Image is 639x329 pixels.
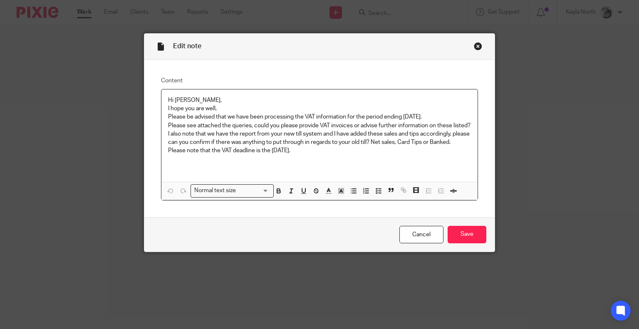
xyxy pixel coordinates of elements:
p: Please note that the VAT deadline is the [DATE]. [168,146,471,155]
span: Normal text size [193,186,238,195]
p: Please be advised that we have been processing the VAT information for the period ending [DATE]. ... [168,113,471,130]
a: Cancel [399,226,443,244]
div: Search for option [191,184,274,197]
span: Edit note [173,43,201,49]
p: Hi [PERSON_NAME], [168,96,471,104]
input: Search for option [239,186,269,195]
input: Save [448,226,486,244]
p: I also note that we have the report from your new till system and I have added these sales and ti... [168,130,471,147]
div: Close this dialog window [474,42,482,50]
label: Content [161,77,478,85]
p: I hope you are well, [168,104,471,113]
